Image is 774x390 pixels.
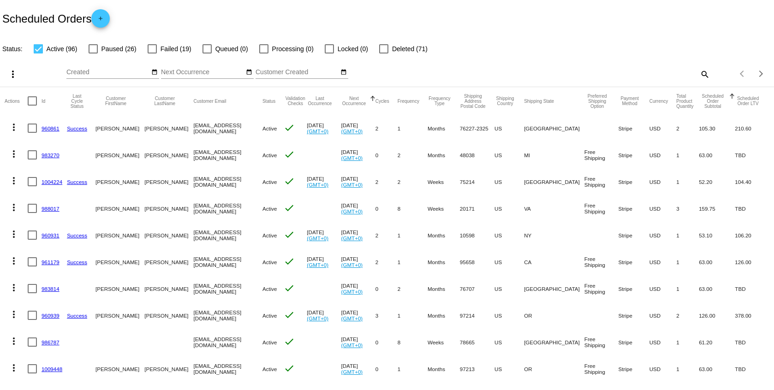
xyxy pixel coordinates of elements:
mat-cell: 378.00 [735,302,769,329]
mat-cell: US [494,355,524,382]
a: (GMT+0) [341,315,363,321]
a: 960939 [42,313,60,319]
a: (GMT+0) [341,289,363,295]
span: Status: [2,45,23,53]
mat-cell: 159.75 [699,195,735,222]
mat-icon: check [284,202,295,213]
mat-cell: 53.10 [699,222,735,248]
mat-cell: [DATE] [341,302,375,329]
mat-cell: Stripe [619,248,649,275]
button: Change sorting for ShippingPostcode [460,94,486,109]
mat-cell: 2 [375,248,398,275]
button: Change sorting for Subtotal [699,94,726,109]
mat-cell: [PERSON_NAME] [144,302,193,329]
mat-cell: [EMAIL_ADDRESS][DOMAIN_NAME] [193,168,262,195]
mat-icon: date_range [246,69,252,76]
mat-cell: Months [428,142,460,168]
span: Failed (19) [161,43,191,54]
a: Success [67,232,87,238]
mat-cell: 2 [375,222,398,248]
mat-icon: check [284,256,295,267]
mat-cell: OR [524,302,584,329]
mat-cell: [EMAIL_ADDRESS][DOMAIN_NAME] [193,142,262,168]
mat-cell: [PERSON_NAME] [95,168,144,195]
mat-cell: VA [524,195,584,222]
mat-cell: 20171 [460,195,494,222]
mat-cell: [PERSON_NAME] [144,248,193,275]
span: Processing (0) [272,43,314,54]
button: Change sorting for FrequencyType [428,96,452,106]
mat-icon: add [95,15,106,26]
mat-cell: 3 [375,302,398,329]
mat-cell: Stripe [619,275,649,302]
mat-cell: [DATE] [307,115,341,142]
mat-cell: Stripe [619,195,649,222]
span: Deleted (71) [392,43,428,54]
button: Change sorting for CustomerFirstName [95,96,136,106]
mat-cell: [GEOGRAPHIC_DATA] [524,329,584,355]
a: (GMT+0) [341,128,363,134]
mat-cell: 1 [676,355,699,382]
mat-cell: Stripe [619,355,649,382]
mat-icon: date_range [340,69,347,76]
mat-cell: [DATE] [307,248,341,275]
a: (GMT+0) [307,128,328,134]
mat-cell: [DATE] [307,302,341,329]
mat-cell: Weeks [428,195,460,222]
mat-cell: 0 [375,142,398,168]
mat-icon: search [699,67,710,81]
mat-cell: 2 [398,275,428,302]
span: Active [262,152,277,158]
mat-cell: 104.40 [735,168,769,195]
button: Change sorting for LastOccurrenceUtc [307,96,333,106]
mat-cell: [PERSON_NAME] [144,168,193,195]
span: Active [262,286,277,292]
mat-cell: [GEOGRAPHIC_DATA] [524,168,584,195]
mat-cell: 1 [398,302,428,329]
mat-cell: [PERSON_NAME] [144,275,193,302]
mat-cell: 105.30 [699,115,735,142]
mat-cell: 1 [398,222,428,248]
mat-cell: USD [649,222,677,248]
mat-cell: [DATE] [341,275,375,302]
mat-cell: [GEOGRAPHIC_DATA] [524,275,584,302]
mat-cell: 1 [676,275,699,302]
mat-cell: 61.20 [699,329,735,355]
mat-cell: US [494,248,524,275]
mat-cell: USD [649,142,677,168]
mat-cell: Months [428,115,460,142]
mat-cell: [EMAIL_ADDRESS][DOMAIN_NAME] [193,302,262,329]
mat-cell: USD [649,302,677,329]
mat-cell: 95658 [460,248,494,275]
button: Change sorting for Id [42,98,45,104]
mat-cell: [EMAIL_ADDRESS][DOMAIN_NAME] [193,275,262,302]
span: Queued (0) [215,43,248,54]
mat-cell: 75214 [460,168,494,195]
mat-cell: USD [649,195,677,222]
mat-cell: [EMAIL_ADDRESS][DOMAIN_NAME] [193,222,262,248]
a: (GMT+0) [307,235,328,241]
mat-cell: USD [649,329,677,355]
mat-cell: NY [524,222,584,248]
mat-cell: [EMAIL_ADDRESS][DOMAIN_NAME] [193,355,262,382]
mat-cell: [PERSON_NAME] [95,195,144,222]
mat-cell: 1 [398,115,428,142]
button: Change sorting for CustomerLastName [144,96,185,106]
span: Active [262,366,277,372]
a: Success [67,259,87,265]
mat-icon: check [284,309,295,320]
a: (GMT+0) [341,235,363,241]
mat-cell: 1 [676,248,699,275]
mat-cell: 0 [375,195,398,222]
input: Created [66,69,149,76]
mat-icon: more_vert [8,202,19,213]
button: Change sorting for Cycles [375,98,389,104]
mat-icon: date_range [151,69,158,76]
mat-cell: [PERSON_NAME] [144,115,193,142]
mat-cell: Free Shipping [584,168,619,195]
a: (GMT+0) [341,208,363,214]
mat-icon: check [284,336,295,347]
a: (GMT+0) [307,262,328,268]
mat-cell: 97213 [460,355,494,382]
mat-cell: 1 [676,329,699,355]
